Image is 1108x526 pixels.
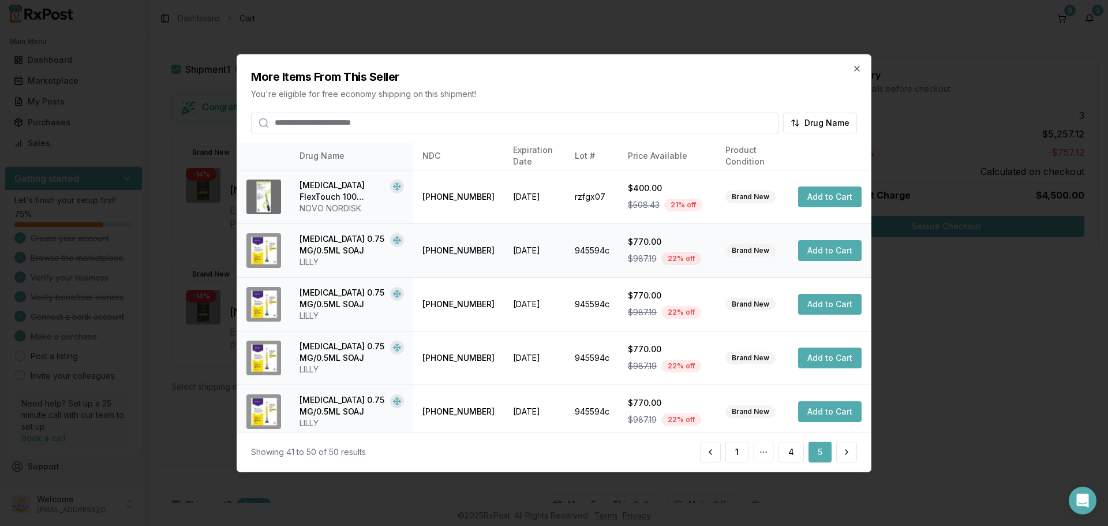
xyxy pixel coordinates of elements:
div: Brand New [725,405,776,418]
button: 1 [725,442,748,462]
div: Brand New [725,191,776,203]
td: [DATE] [504,385,566,438]
div: LILLY [300,417,404,429]
button: Add to Cart [798,240,862,261]
td: [PHONE_NUMBER] [413,277,504,331]
div: LILLY [300,256,404,268]
td: rzfgx07 [566,170,619,223]
span: $987.19 [628,253,657,264]
button: Add to Cart [798,401,862,422]
button: 4 [778,442,804,462]
p: You're eligible for free economy shipping on this shipment! [251,88,857,99]
img: Trulicity 0.75 MG/0.5ML SOAJ [246,287,281,322]
td: [PHONE_NUMBER] [413,331,504,385]
td: 945594c [566,385,619,438]
div: Brand New [725,352,776,364]
div: $770.00 [628,397,707,409]
td: [DATE] [504,277,566,331]
button: 5 [808,442,832,462]
img: Tresiba FlexTouch 100 UNIT/ML SOPN [246,180,281,214]
button: Add to Cart [798,348,862,368]
button: Add to Cart [798,294,862,315]
td: [PHONE_NUMBER] [413,170,504,223]
h2: More Items From This Seller [251,68,857,84]
span: $987.19 [628,360,657,372]
div: [MEDICAL_DATA] FlexTouch 100 UNIT/ML SOPN [300,180,385,203]
div: 21 % off [664,199,702,211]
span: $508.43 [628,199,660,211]
button: Drug Name [783,112,857,133]
td: 945594c [566,331,619,385]
td: [PHONE_NUMBER] [413,385,504,438]
div: [MEDICAL_DATA] 0.75 MG/0.5ML SOAJ [300,287,385,310]
div: LILLY [300,310,404,322]
th: NDC [413,142,504,170]
div: [MEDICAL_DATA] 0.75 MG/0.5ML SOAJ [300,394,385,417]
div: Brand New [725,298,776,311]
button: Add to Cart [798,186,862,207]
div: $770.00 [628,236,707,248]
span: Drug Name [804,117,849,128]
span: $987.19 [628,414,657,426]
td: 945594c [566,277,619,331]
td: [DATE] [504,170,566,223]
div: [MEDICAL_DATA] 0.75 MG/0.5ML SOAJ [300,341,385,364]
img: Trulicity 0.75 MG/0.5ML SOAJ [246,394,281,429]
img: Trulicity 0.75 MG/0.5ML SOAJ [246,341,281,375]
th: Drug Name [290,142,413,170]
td: 945594c [566,223,619,277]
div: $770.00 [628,344,707,355]
span: $987.19 [628,307,657,318]
th: Lot # [566,142,619,170]
div: $770.00 [628,290,707,301]
th: Product Condition [716,142,789,170]
div: LILLY [300,364,404,375]
img: Trulicity 0.75 MG/0.5ML SOAJ [246,233,281,268]
div: 22 % off [661,413,701,426]
div: 22 % off [661,306,701,319]
div: NOVO NORDISK [300,203,404,214]
td: [PHONE_NUMBER] [413,223,504,277]
th: Expiration Date [504,142,566,170]
div: Showing 41 to 50 of 50 results [251,446,366,458]
th: Price Available [619,142,716,170]
td: [DATE] [504,223,566,277]
div: 22 % off [661,360,701,372]
div: [MEDICAL_DATA] 0.75 MG/0.5ML SOAJ [300,233,385,256]
td: [DATE] [504,331,566,385]
div: $400.00 [628,182,707,194]
div: Brand New [725,244,776,257]
div: 22 % off [661,252,701,265]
